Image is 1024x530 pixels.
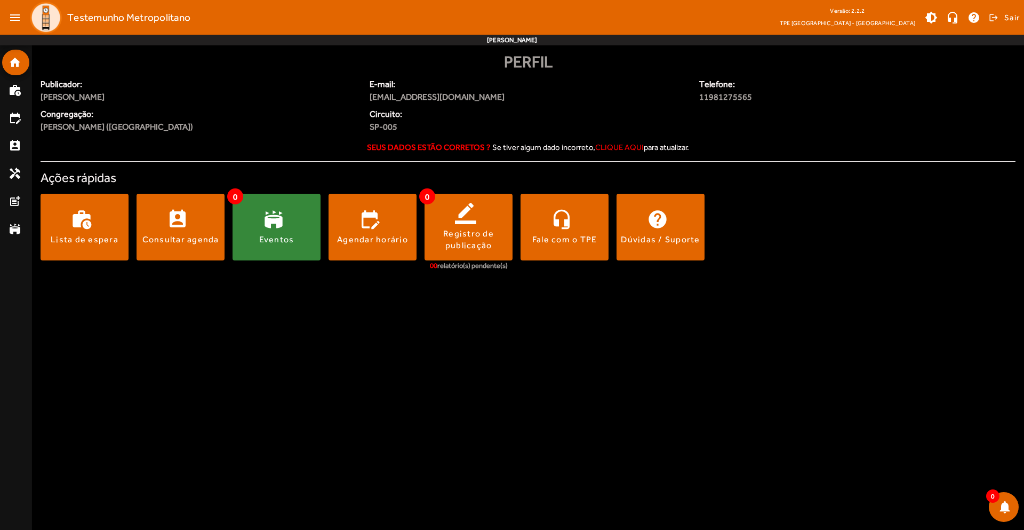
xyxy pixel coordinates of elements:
[41,78,357,91] span: Publicador:
[233,194,321,260] button: Eventos
[521,194,609,260] button: Fale com o TPE
[370,91,686,104] span: [EMAIL_ADDRESS][DOMAIN_NAME]
[41,194,129,260] button: Lista de espera
[41,50,1015,74] div: Perfil
[419,188,435,204] span: 0
[9,56,21,69] mat-icon: home
[41,170,1015,186] h4: Ações rápidas
[370,121,522,133] span: SP-005
[9,223,21,235] mat-icon: stadium
[9,112,21,124] mat-icon: edit_calendar
[9,195,21,208] mat-icon: post_add
[595,143,644,152] span: clique aqui
[26,2,190,34] a: Testemunho Metropolitano
[9,167,21,180] mat-icon: handyman
[699,91,933,104] span: 11981275565
[41,91,357,104] span: [PERSON_NAME]
[51,234,118,246] div: Lista de espera
[430,260,508,271] div: relatório(s) pendente(s)
[1004,9,1020,26] span: Sair
[67,9,190,26] span: Testemunho Metropolitano
[987,10,1020,26] button: Sair
[430,262,437,270] span: 00
[4,7,26,28] mat-icon: menu
[370,78,686,91] span: E-mail:
[9,139,21,152] mat-icon: perm_contact_calendar
[780,18,915,28] span: TPE [GEOGRAPHIC_DATA] - [GEOGRAPHIC_DATA]
[41,108,357,121] span: Congregação:
[492,143,689,152] span: Se tiver algum dado incorreto, para atualizar.
[699,78,933,91] span: Telefone:
[227,188,243,204] span: 0
[30,2,62,34] img: Logo TPE
[986,489,999,503] span: 0
[621,234,700,246] div: Dúvidas / Suporte
[137,194,225,260] button: Consultar agenda
[617,194,705,260] button: Dúvidas / Suporte
[425,194,513,260] button: Registro de publicação
[9,84,21,97] mat-icon: work_history
[367,143,491,152] strong: Seus dados estão corretos ?
[532,234,597,246] div: Fale com o TPE
[142,234,219,246] div: Consultar agenda
[337,234,408,246] div: Agendar horário
[370,108,522,121] span: Circuito:
[329,194,417,260] button: Agendar horário
[41,121,193,133] span: [PERSON_NAME] ([GEOGRAPHIC_DATA])
[259,234,294,246] div: Eventos
[425,228,513,252] div: Registro de publicação
[780,4,915,18] div: Versão: 2.2.2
